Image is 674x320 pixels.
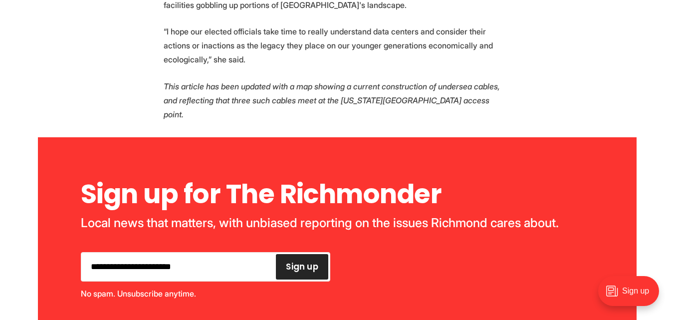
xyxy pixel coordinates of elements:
button: Sign up [276,254,328,280]
em: This article has been updated with a map showing a current construction of undersea cables, and r... [164,81,500,119]
span: Local news that matters, with unbiased reporting on the issues Richmond cares about. [81,215,559,230]
span: No spam. Unsubscribe anytime. [81,289,196,299]
iframe: portal-trigger [590,271,674,320]
span: Sign up [286,263,318,271]
p: “I hope our elected officials take time to really understand data centers and consider their acti... [164,24,511,66]
span: Sign up for The Richmonder [81,176,442,212]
